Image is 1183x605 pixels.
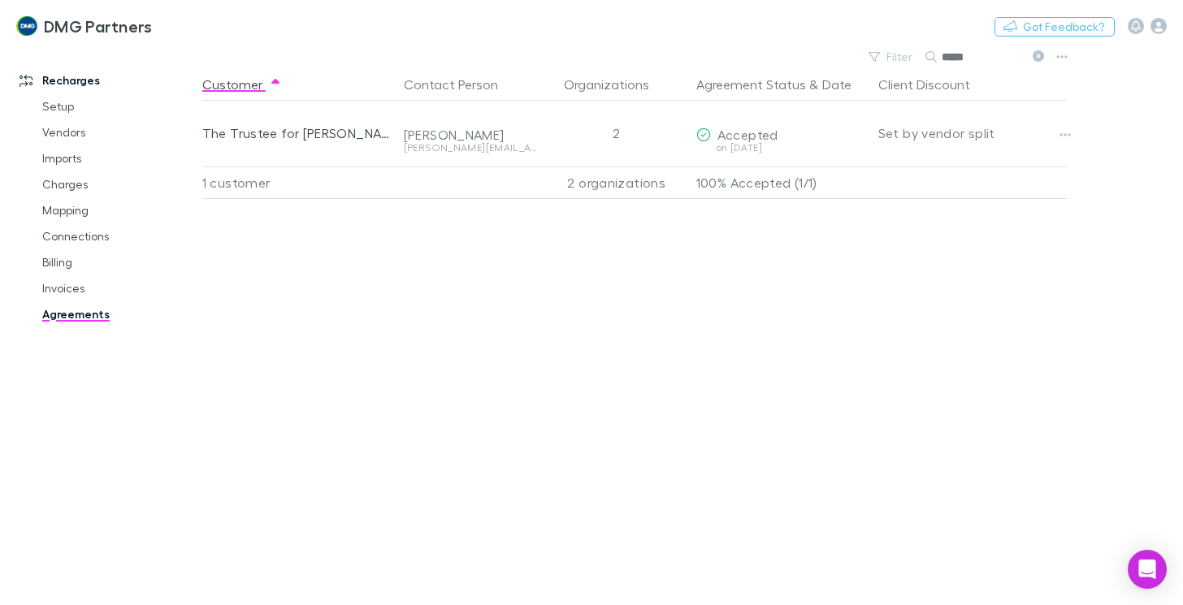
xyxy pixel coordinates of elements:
button: Filter [860,47,922,67]
button: Date [822,68,851,101]
a: Agreements [26,301,211,327]
button: Contact Person [404,68,518,101]
a: DMG Partners [6,6,162,45]
button: Got Feedback? [994,17,1115,37]
h3: DMG Partners [44,16,153,36]
button: Organizations [564,68,669,101]
div: Set by vendor split [878,101,1067,166]
button: Customer [202,68,282,101]
a: Recharges [3,67,211,93]
div: & [696,68,865,101]
div: 2 organizations [544,166,690,199]
a: Invoices [26,275,211,301]
div: Open Intercom Messenger [1128,550,1167,589]
button: Client Discount [878,68,990,101]
img: DMG Partners's Logo [16,16,37,36]
a: Charges [26,171,211,197]
div: 1 customer [202,166,397,199]
div: [PERSON_NAME] [404,127,537,143]
a: Setup [26,93,211,119]
div: [PERSON_NAME][EMAIL_ADDRESS][DOMAIN_NAME] [404,143,537,153]
div: on [DATE] [696,143,865,153]
div: 2 [544,101,690,166]
a: Vendors [26,119,211,145]
span: Accepted [717,127,778,142]
a: Imports [26,145,211,171]
a: Connections [26,223,211,249]
button: Agreement Status [696,68,806,101]
a: Mapping [26,197,211,223]
div: The Trustee for [PERSON_NAME] Family Trust [202,101,391,166]
a: Billing [26,249,211,275]
p: 100% Accepted (1/1) [696,167,865,198]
